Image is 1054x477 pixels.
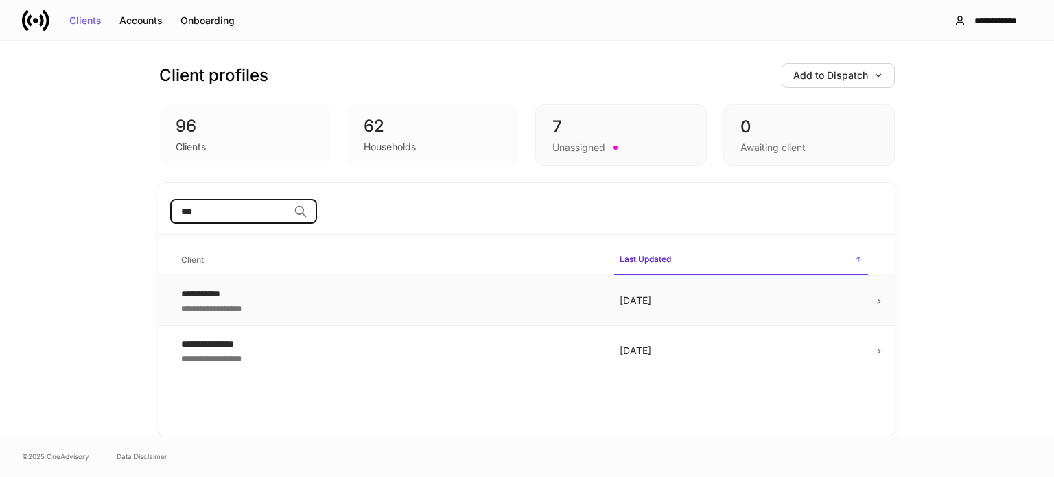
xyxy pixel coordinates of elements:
div: Add to Dispatch [793,71,883,80]
div: Unassigned [552,141,605,154]
div: Clients [69,16,102,25]
div: Onboarding [180,16,235,25]
div: Accounts [119,16,163,25]
p: [DATE] [620,294,863,307]
div: 96 [176,115,314,137]
button: Accounts [110,10,172,32]
div: 0 [740,116,878,138]
h6: Client [181,253,204,266]
div: 62 [364,115,502,137]
div: Clients [176,140,206,154]
button: Add to Dispatch [782,63,895,88]
h6: Last Updated [620,253,671,266]
button: Clients [60,10,110,32]
button: Onboarding [172,10,244,32]
span: © 2025 OneAdvisory [22,451,89,462]
div: 7 [552,116,690,138]
div: Households [364,140,416,154]
span: Last Updated [614,246,868,275]
span: Client [176,246,603,275]
div: 7Unassigned [535,104,707,166]
h3: Client profiles [159,65,268,86]
p: [DATE] [620,344,863,358]
div: 0Awaiting client [723,104,895,166]
a: Data Disclaimer [117,451,167,462]
div: Awaiting client [740,141,806,154]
